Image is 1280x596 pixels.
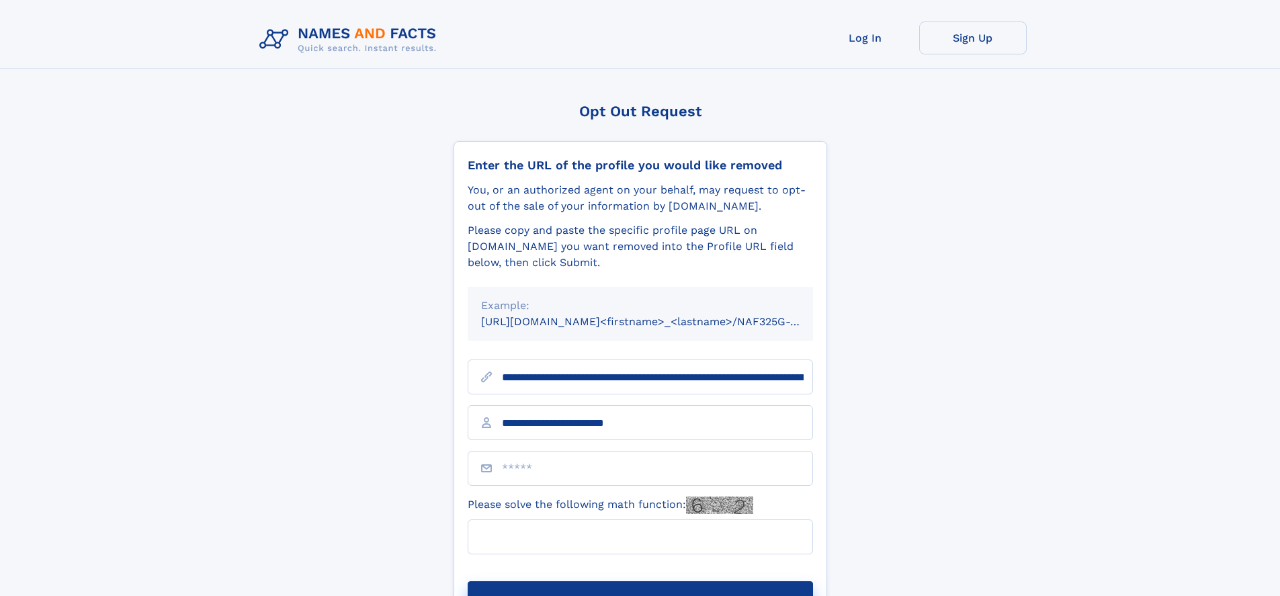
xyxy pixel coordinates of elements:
[919,22,1027,54] a: Sign Up
[468,222,813,271] div: Please copy and paste the specific profile page URL on [DOMAIN_NAME] you want removed into the Pr...
[468,182,813,214] div: You, or an authorized agent on your behalf, may request to opt-out of the sale of your informatio...
[454,103,827,120] div: Opt Out Request
[468,158,813,173] div: Enter the URL of the profile you would like removed
[468,497,753,514] label: Please solve the following math function:
[481,315,839,328] small: [URL][DOMAIN_NAME]<firstname>_<lastname>/NAF325G-xxxxxxxx
[254,22,447,58] img: Logo Names and Facts
[812,22,919,54] a: Log In
[481,298,800,314] div: Example:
